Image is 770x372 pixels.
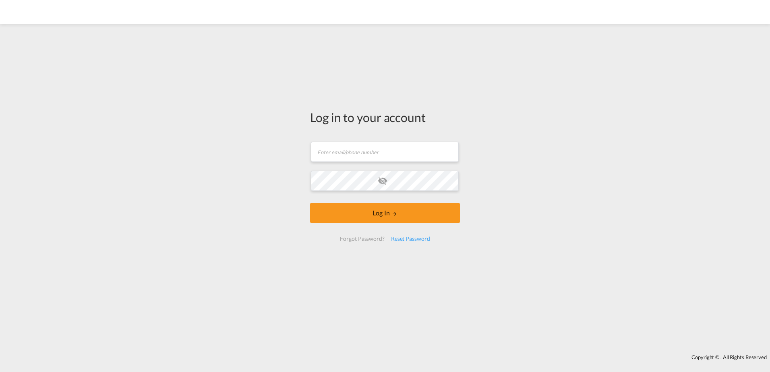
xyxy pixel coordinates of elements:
div: Reset Password [388,231,433,246]
input: Enter email/phone number [311,142,459,162]
md-icon: icon-eye-off [378,176,387,186]
div: Log in to your account [310,109,460,126]
div: Forgot Password? [337,231,387,246]
button: LOGIN [310,203,460,223]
